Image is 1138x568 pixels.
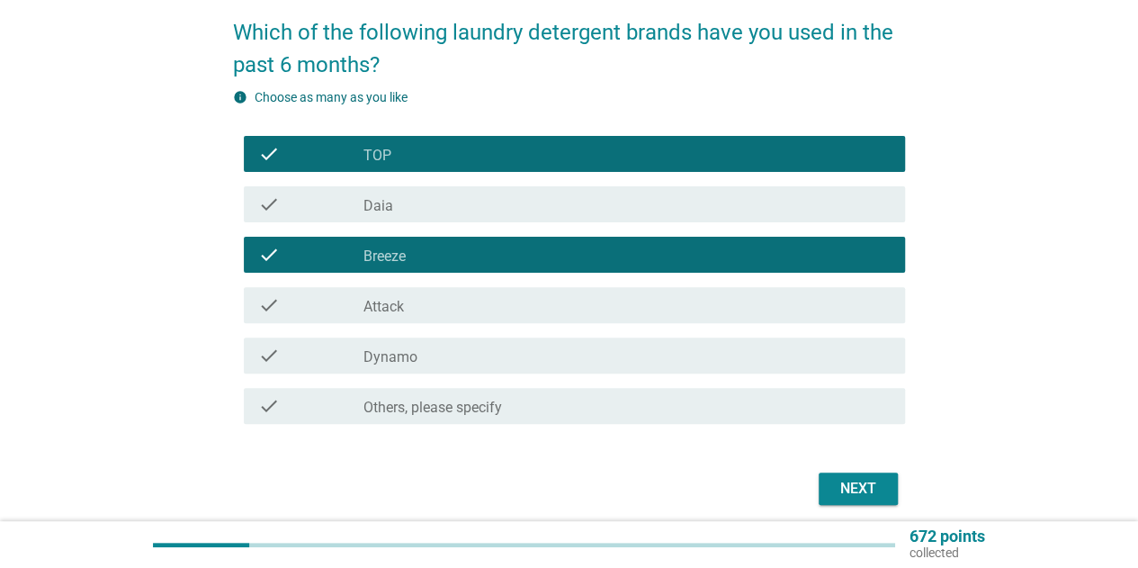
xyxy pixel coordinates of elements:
i: info [233,90,247,104]
label: Dynamo [363,348,417,366]
label: TOP [363,147,391,165]
label: Breeze [363,248,406,266]
i: check [258,294,280,316]
label: Daia [363,197,393,215]
button: Next [819,473,898,505]
label: Others, please specify [363,399,502,417]
i: check [258,194,280,215]
i: check [258,395,280,417]
p: 672 points [910,528,985,545]
p: collected [910,545,985,561]
i: check [258,143,280,165]
i: check [258,345,280,366]
i: check [258,244,280,266]
div: Next [833,478,883,500]
label: Attack [363,298,404,316]
label: Choose as many as you like [255,90,408,104]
